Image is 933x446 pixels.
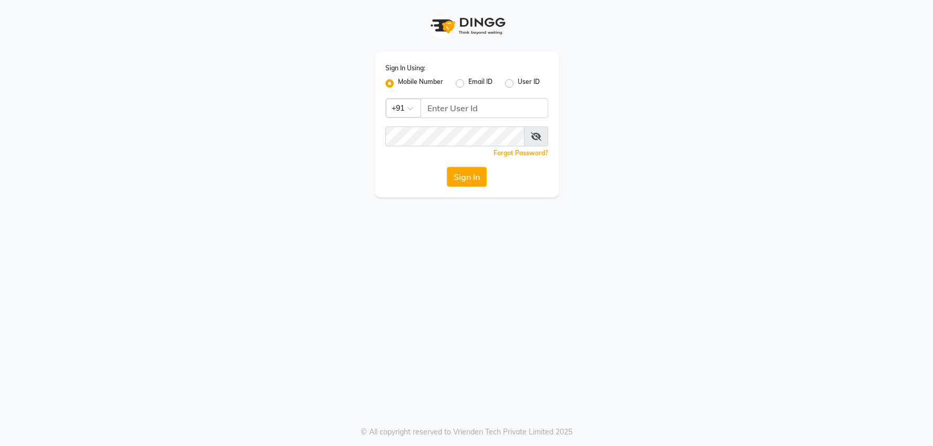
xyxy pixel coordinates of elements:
[421,98,548,118] input: Username
[518,77,540,90] label: User ID
[447,167,487,187] button: Sign In
[385,126,525,146] input: Username
[385,63,425,73] label: Sign In Using:
[425,10,509,41] img: logo1.svg
[398,77,443,90] label: Mobile Number
[468,77,492,90] label: Email ID
[494,149,548,157] a: Forgot Password?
